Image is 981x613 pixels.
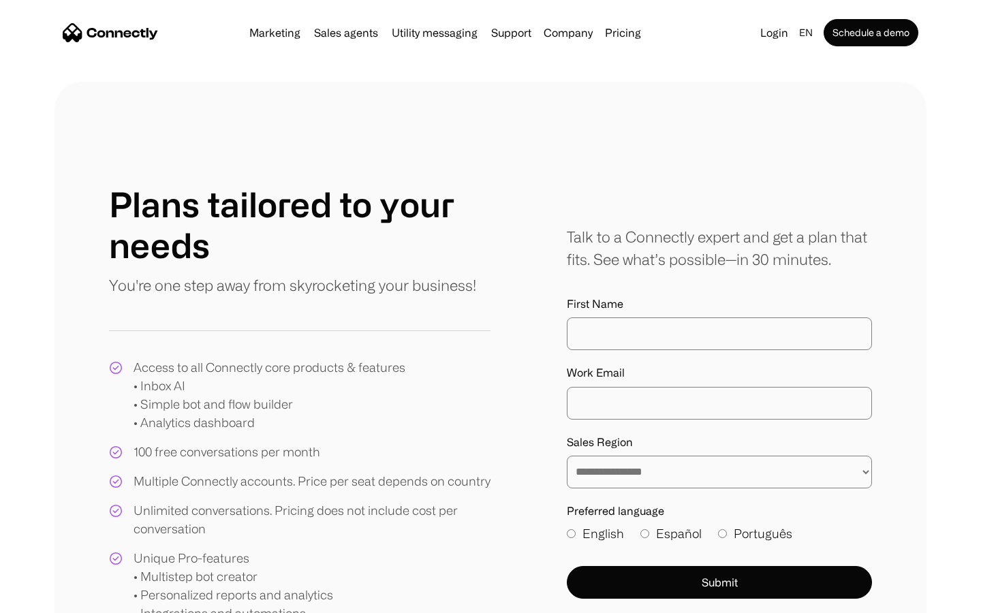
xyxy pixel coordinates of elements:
ul: Language list [27,589,82,608]
label: Sales Region [567,436,872,449]
div: 100 free conversations per month [134,443,320,461]
label: Português [718,524,792,543]
a: Support [486,27,537,38]
input: Português [718,529,727,538]
label: Work Email [567,366,872,379]
a: Schedule a demo [824,19,918,46]
div: en [799,23,813,42]
div: Access to all Connectly core products & features • Inbox AI • Simple bot and flow builder • Analy... [134,358,405,432]
label: Español [640,524,702,543]
label: First Name [567,298,872,311]
input: English [567,529,576,538]
div: Unlimited conversations. Pricing does not include cost per conversation [134,501,490,538]
div: Talk to a Connectly expert and get a plan that fits. See what’s possible—in 30 minutes. [567,225,872,270]
h1: Plans tailored to your needs [109,184,490,266]
a: Marketing [244,27,306,38]
label: English [567,524,624,543]
aside: Language selected: English [14,588,82,608]
a: Utility messaging [386,27,483,38]
a: Sales agents [309,27,384,38]
a: Pricing [599,27,647,38]
label: Preferred language [567,505,872,518]
input: Español [640,529,649,538]
button: Submit [567,566,872,599]
div: Multiple Connectly accounts. Price per seat depends on country [134,472,490,490]
p: You're one step away from skyrocketing your business! [109,274,476,296]
a: Login [755,23,794,42]
div: Company [544,23,593,42]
